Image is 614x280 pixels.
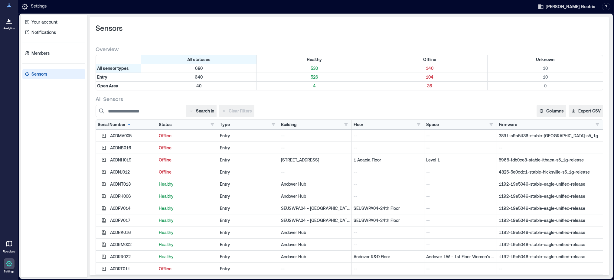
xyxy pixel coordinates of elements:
p: Level 1 [426,157,495,163]
p: Andover Hub [281,193,350,199]
p: SEUSWPA04-24th Floor [354,205,422,211]
div: Entry [220,242,277,248]
div: A0DPV017 [110,217,155,223]
p: 640 [142,74,255,80]
p: 5965-fdb0ce8-stable-ithaca-s5_1g-release [499,157,601,163]
a: Floorplans [1,236,17,255]
p: Offline [159,133,216,139]
div: A0DNJ012 [110,169,155,175]
div: Filter by Type: Entry & Status: Healthy [257,73,372,81]
p: -- [426,169,495,175]
div: A0DRT011 [110,266,155,272]
div: Filter by Status: Healthy [257,55,372,64]
span: [PERSON_NAME] Electric [546,4,595,10]
p: Notifications [31,29,56,35]
div: A0DRM002 [110,242,155,248]
p: Healthy [159,230,216,236]
p: 36 [374,83,486,89]
p: Floorplans [3,250,15,253]
div: Filter by Type: Open Area & Status: Unknown (0 sensors) [488,82,603,90]
div: Filter by Type: Open Area & Status: Offline [372,82,488,90]
p: Andover Hub [281,254,350,260]
div: Filter by Type: Open Area [96,82,141,90]
p: Healthy [159,205,216,211]
p: Healthy [159,242,216,248]
div: Entry [220,205,277,211]
p: Andover 1W - 1st Floor Women's Restroom [426,254,495,260]
div: A0DRR022 [110,254,155,260]
p: -- [281,169,350,175]
p: SEUSWPA04 - [GEOGRAPHIC_DATA]. [GEOGRAPHIC_DATA] [281,205,350,211]
div: Filter by Type: Open Area & Status: Healthy [257,82,372,90]
div: Entry [220,266,277,272]
div: All sensor types [96,64,141,73]
div: A0DPV014 [110,205,155,211]
div: Entry [220,157,277,163]
a: Members [22,48,85,58]
p: 1192-19e5046-stable-eagle-unified-release [499,217,601,223]
div: All statuses [141,55,257,64]
p: -- [426,181,495,187]
a: Your account [22,17,85,27]
p: Offline [159,157,216,163]
p: -- [499,145,601,151]
button: [PERSON_NAME] Electric [536,2,597,11]
span: All Sensors [96,95,123,103]
p: Your account [31,19,57,25]
p: -- [426,217,495,223]
p: Healthy [159,217,216,223]
p: -- [354,145,422,151]
a: Analytics [2,13,17,32]
p: 4 [258,83,371,89]
p: Andover Hub [281,242,350,248]
p: 10 [489,74,602,80]
div: Filter by Type: Entry & Status: Offline [372,73,488,81]
p: -- [426,242,495,248]
p: Settings [4,270,14,273]
a: Settings [2,256,16,275]
p: Healthy [159,193,216,199]
button: Search in [186,105,217,117]
p: 3891-c9a5436-stable-[GEOGRAPHIC_DATA]-s5_1g-release [499,133,601,139]
p: 140 [374,65,486,71]
div: Type [220,122,230,128]
p: 1192-19e5046-stable-eagle-unified-release [499,242,601,248]
div: Filter by Status: Unknown [488,55,603,64]
p: SEUSWPA04-24th Floor [354,217,422,223]
p: 1192-19e5046-stable-eagle-unified-release [499,205,601,211]
div: Entry [220,133,277,139]
p: -- [426,205,495,211]
p: Analytics [3,27,15,30]
button: Clear Filters [219,105,254,117]
div: A0DPH006 [110,193,155,199]
div: A0DNH019 [110,157,155,163]
div: Entry [220,217,277,223]
p: Sensors [31,71,47,77]
p: 1 Acacia Floor [354,157,422,163]
p: -- [426,145,495,151]
p: 1192-19e5046-stable-eagle-unified-release [499,254,601,260]
div: Entry [220,193,277,199]
span: Overview [96,45,119,53]
p: -- [426,133,495,139]
div: A0DNT013 [110,181,155,187]
p: 526 [258,74,371,80]
a: Notifications [22,28,85,37]
p: -- [354,266,422,272]
div: A0DNB016 [110,145,155,151]
div: Floor [354,122,363,128]
p: -- [426,266,495,272]
div: Filter by Status: Offline [372,55,488,64]
p: 530 [258,65,371,71]
p: Settings [31,3,47,10]
button: Columns [537,105,566,117]
p: Andover R&D Floor [354,254,422,260]
p: -- [354,133,422,139]
div: Serial Number [98,122,132,128]
div: Entry [220,181,277,187]
div: Building [281,122,297,128]
p: Andover Hub [281,230,350,236]
p: 4825-5e0ddc1-stable-hicksville-s5_1g-release [499,169,601,175]
p: 1192-19e5046-stable-eagle-unified-release [499,181,601,187]
div: Entry [220,169,277,175]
